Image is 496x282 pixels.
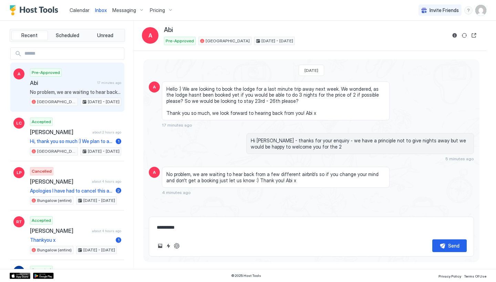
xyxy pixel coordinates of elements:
[32,168,52,174] span: Cancelled
[83,197,115,204] span: [DATE] - [DATE]
[251,138,469,150] span: Hi [PERSON_NAME] - thanks for your enquiry - we have a principle not to give nights away but we w...
[10,29,125,42] div: tab-group
[30,138,113,144] span: Hi, thank you so much :) We plan to arrive about 12:00 but have seen that the check in time is 16...
[164,242,173,250] button: Quick reply
[164,26,173,34] span: Abi
[153,169,156,175] span: A
[166,86,385,116] span: Hello :) We are looking to book the lodge for a last minute trip away next week. We wondered, as ...
[95,7,107,14] a: Inbox
[70,7,90,14] a: Calendar
[30,79,94,86] span: Abi
[464,274,486,278] span: Terms Of Use
[445,156,474,161] span: 5 minutes ago
[17,170,22,176] span: LP
[30,237,113,243] span: Thankyou x
[32,119,51,125] span: Accepted
[166,38,194,44] span: Pre-Approved
[173,242,181,250] button: ChatGPT Auto Reply
[10,5,61,15] a: Host Tools Logo
[148,31,152,40] span: A
[16,120,22,126] span: LC
[30,188,113,194] span: Apologies I have had to cancel this as a few people have dropped out so we’re looking for smaller...
[88,99,120,105] span: [DATE] - [DATE]
[475,5,486,16] div: User profile
[464,6,473,14] div: menu
[70,7,90,13] span: Calendar
[30,89,121,95] span: No problem, we are waiting to hear back from a few different airbnb's so if you change your mind ...
[37,247,72,253] span: Bungalow (entire)
[162,190,191,195] span: 4 minutes ago
[438,274,461,278] span: Privacy Policy
[22,48,124,59] input: Input Field
[448,242,459,249] div: Send
[231,273,261,278] span: © 2025 Host Tools
[97,32,113,39] span: Unread
[18,71,20,77] span: A
[460,31,468,40] button: Sync reservation
[87,31,123,40] button: Unread
[432,239,467,252] button: Send
[30,129,90,135] span: [PERSON_NAME]
[112,7,136,13] span: Messaging
[97,80,121,85] span: 17 minutes ago
[88,148,120,154] span: [DATE] - [DATE]
[32,267,51,273] span: Accepted
[95,7,107,13] span: Inbox
[304,68,318,73] span: [DATE]
[153,84,156,90] span: A
[206,38,250,44] span: [GEOGRAPHIC_DATA]
[16,219,22,225] span: RT
[166,171,385,183] span: No problem, we are waiting to hear back from a few different airbnb's so if you change your mind ...
[21,32,38,39] span: Recent
[118,139,120,144] span: 1
[16,268,22,274] span: SG
[150,7,165,13] span: Pricing
[117,188,120,193] span: 2
[30,178,89,185] span: [PERSON_NAME]
[261,38,293,44] span: [DATE] - [DATE]
[118,237,120,242] span: 1
[37,148,76,154] span: [GEOGRAPHIC_DATA]
[11,31,48,40] button: Recent
[92,229,121,233] span: about 4 hours ago
[49,31,86,40] button: Scheduled
[32,217,51,224] span: Accepted
[32,69,60,76] span: Pre-Approved
[37,197,72,204] span: Bungalow (entire)
[464,272,486,279] a: Terms Of Use
[37,99,76,105] span: [GEOGRAPHIC_DATA]
[30,227,89,234] span: [PERSON_NAME]
[470,31,478,40] button: Open reservation
[33,273,54,279] a: Google Play Store
[156,242,164,250] button: Upload image
[162,122,192,128] span: 17 minutes ago
[451,31,459,40] button: Reservation information
[10,273,30,279] a: App Store
[83,247,115,253] span: [DATE] - [DATE]
[56,32,79,39] span: Scheduled
[92,179,121,184] span: about 4 hours ago
[92,130,121,134] span: about 2 hours ago
[438,272,461,279] a: Privacy Policy
[430,7,459,13] span: Invite Friends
